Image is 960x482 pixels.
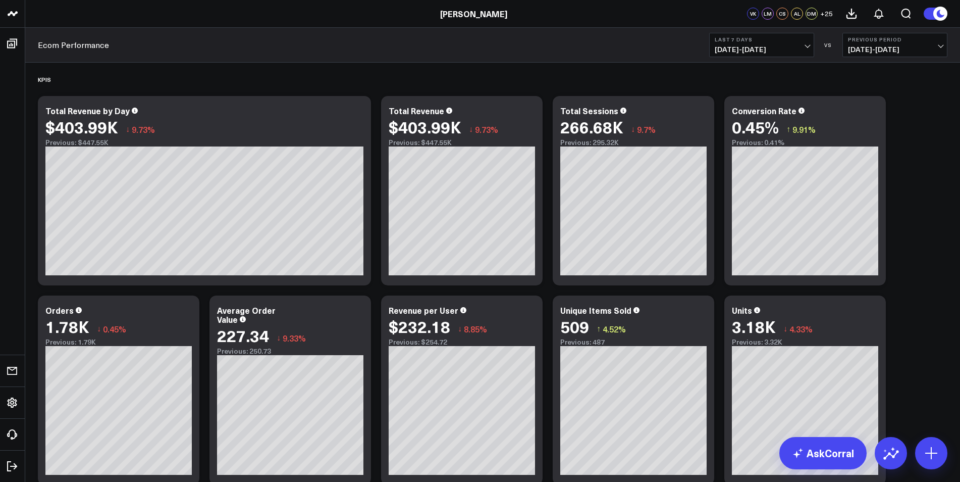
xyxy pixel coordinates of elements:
div: Previous: 250.73 [217,347,363,355]
span: ↓ [469,123,473,136]
div: Units [732,305,752,316]
div: Previous: $447.55K [389,138,535,147]
button: Last 7 Days[DATE]-[DATE] [709,33,814,57]
span: ↓ [126,123,130,136]
div: 266.68K [560,118,623,136]
span: ↓ [631,123,635,136]
span: 9.73% [132,124,155,135]
span: ↑ [597,322,601,335]
div: VS [819,42,837,48]
b: Previous Period [848,36,942,42]
a: AskCorral [779,437,867,469]
div: Previous: 295.32K [560,138,707,147]
span: [DATE] - [DATE] [848,45,942,54]
div: Unique Items Sold [560,305,631,316]
span: 4.52% [603,323,626,334]
div: Total Revenue [389,105,444,116]
div: 1.78K [45,317,89,335]
div: $403.99K [389,118,461,136]
div: Previous: $447.55K [45,138,363,147]
div: $232.18 [389,317,450,335]
div: 0.45% [732,118,779,136]
span: 4.33% [789,323,813,334]
span: ↓ [458,322,462,335]
div: Average Order Value [217,305,276,325]
span: ↑ [786,123,790,136]
div: Conversion Rate [732,105,796,116]
div: LM [762,8,774,20]
span: 9.33% [283,332,306,344]
span: 9.73% [475,124,498,135]
b: Last 7 Days [715,36,809,42]
button: +25 [820,8,833,20]
div: CS [776,8,788,20]
div: Total Revenue by Day [45,105,130,116]
div: Previous: 0.41% [732,138,878,147]
div: Orders [45,305,74,316]
span: ↓ [783,322,787,335]
div: 3.18K [732,317,776,335]
div: AL [791,8,803,20]
div: Previous: $254.72 [389,338,535,346]
div: Previous: 1.79K [45,338,192,346]
div: Revenue per User [389,305,458,316]
div: KPIS [38,68,51,91]
span: 9.7% [637,124,656,135]
a: [PERSON_NAME] [440,8,507,19]
span: + 25 [820,10,833,17]
div: $403.99K [45,118,118,136]
button: Previous Period[DATE]-[DATE] [842,33,947,57]
span: 8.85% [464,323,487,334]
div: DM [806,8,818,20]
span: 9.91% [792,124,816,135]
div: 509 [560,317,589,335]
a: Ecom Performance [38,39,109,51]
span: [DATE] - [DATE] [715,45,809,54]
div: VK [747,8,759,20]
div: 227.34 [217,326,269,345]
div: Previous: 487 [560,338,707,346]
span: ↓ [97,322,101,335]
div: Previous: 3.32K [732,338,878,346]
span: 0.45% [103,323,126,334]
span: ↓ [277,331,281,345]
div: Total Sessions [560,105,618,116]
